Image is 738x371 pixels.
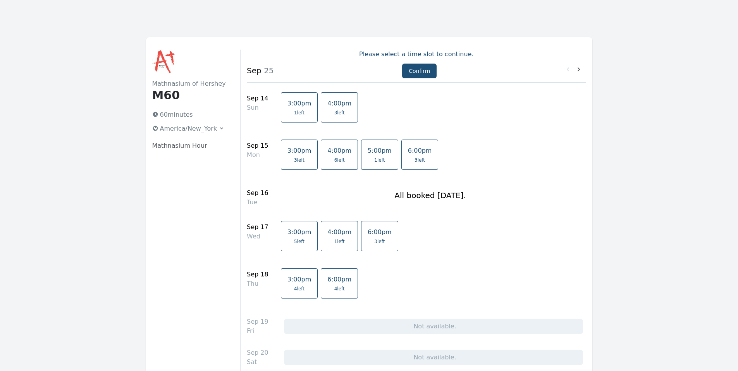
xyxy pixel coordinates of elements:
[287,147,311,154] span: 3:00pm
[294,157,304,163] span: 3 left
[247,232,268,241] div: Wed
[152,50,177,74] img: Mathnasium of Hershey
[152,79,228,88] h2: Mathnasium of Hershey
[284,319,583,334] div: Not available.
[247,50,586,59] p: Please select a time slot to continue.
[247,150,268,160] div: Mon
[327,147,351,154] span: 4:00pm
[368,147,392,154] span: 5:00pm
[294,110,304,116] span: 1 left
[247,317,268,326] div: Sep 19
[247,348,268,357] div: Sep 20
[247,94,268,103] div: Sep 14
[294,238,304,245] span: 5 left
[149,123,228,135] button: America/New_York
[294,286,304,292] span: 4 left
[334,286,345,292] span: 4 left
[247,198,268,207] div: Tue
[327,228,351,236] span: 4:00pm
[247,103,268,112] div: Sun
[287,228,311,236] span: 3:00pm
[247,279,268,288] div: Thu
[374,157,385,163] span: 1 left
[261,66,274,75] span: 25
[247,188,268,198] div: Sep 16
[408,147,432,154] span: 6:00pm
[247,270,268,279] div: Sep 18
[152,88,228,102] h1: M60
[374,238,385,245] span: 3 left
[287,100,311,107] span: 3:00pm
[247,326,268,336] div: Fri
[284,350,583,365] div: Not available.
[394,190,466,201] h1: All booked [DATE].
[287,276,311,283] span: 3:00pm
[247,66,261,75] strong: Sep
[327,276,351,283] span: 6:00pm
[149,109,228,121] p: 60 minutes
[152,141,228,150] p: Mathnasium Hour
[247,141,268,150] div: Sep 15
[402,64,437,78] button: Confirm
[334,238,345,245] span: 1 left
[368,228,392,236] span: 6:00pm
[415,157,425,163] span: 3 left
[327,100,351,107] span: 4:00pm
[334,110,345,116] span: 3 left
[334,157,345,163] span: 6 left
[247,357,268,367] div: Sat
[247,223,268,232] div: Sep 17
